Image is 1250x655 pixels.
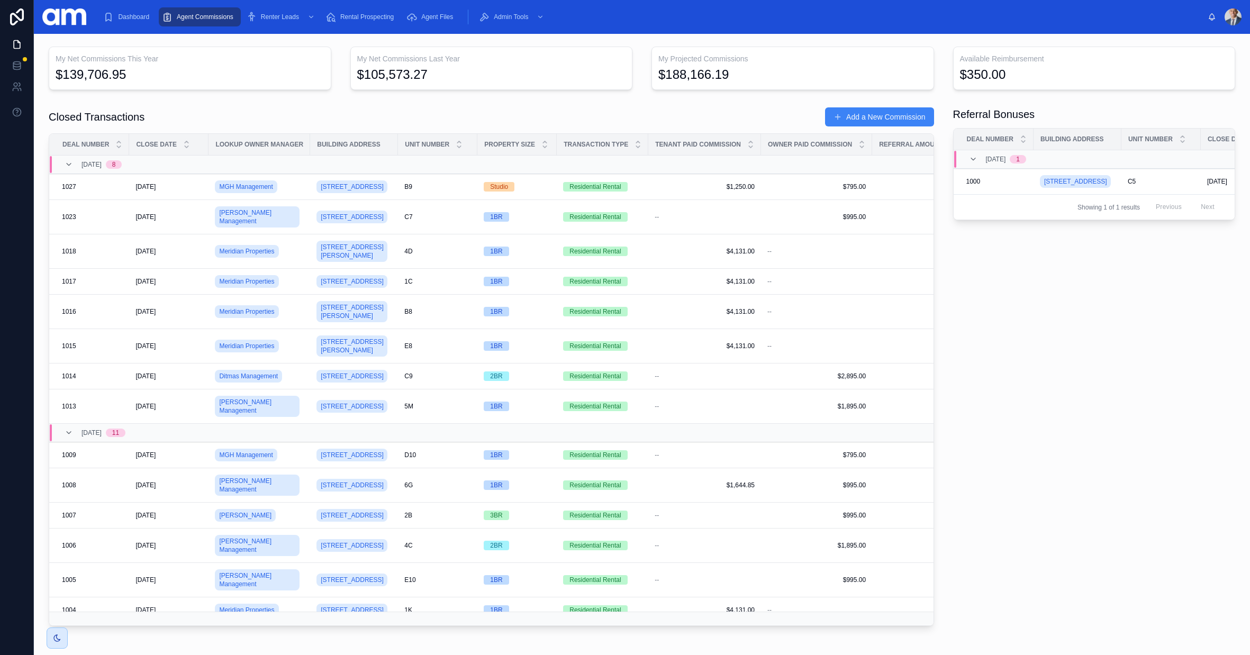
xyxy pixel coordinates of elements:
a: 1027 [62,183,123,191]
a: MGH Management [215,449,277,461]
span: [STREET_ADDRESS][PERSON_NAME] [321,338,383,354]
a: [STREET_ADDRESS][PERSON_NAME] [316,239,392,264]
a: [STREET_ADDRESS] [316,449,387,461]
span: [DATE] [135,307,156,316]
a: -- [655,402,755,411]
a: [STREET_ADDRESS] [316,370,387,383]
a: B9 [404,183,471,191]
div: Residential Rental [569,450,621,460]
span: [STREET_ADDRESS] [321,183,383,191]
span: [STREET_ADDRESS] [321,451,383,459]
div: 3BR [490,511,502,520]
div: 1BR [490,480,502,490]
a: Residential Rental [563,575,642,585]
a: Residential Rental [563,307,642,316]
a: -- [655,541,755,550]
a: $795.00 [767,183,866,191]
span: [PERSON_NAME] Management [219,571,295,588]
span: -- [655,451,659,459]
a: [DATE] [135,183,202,191]
div: 1BR [490,307,502,316]
span: [PERSON_NAME] [219,511,271,520]
a: [PERSON_NAME] Management [215,204,304,230]
span: -- [655,372,659,380]
span: C7 [404,213,412,221]
a: [DATE] [135,541,202,550]
span: $0.00 [878,541,973,550]
span: $0.00 [878,213,973,221]
a: 1BR [484,277,550,286]
div: Residential Rental [569,182,621,192]
a: [STREET_ADDRESS] [316,398,392,415]
a: C7 [404,213,471,221]
a: $0.00 [878,402,973,411]
a: [STREET_ADDRESS] [316,178,392,195]
a: [PERSON_NAME] [215,507,304,524]
a: Renter Leads [243,7,320,26]
a: 1BR [484,307,550,316]
a: 1017 [62,277,123,286]
a: Meridian Properties [215,273,304,290]
a: Residential Rental [563,341,642,351]
span: Agent Files [421,13,453,21]
a: 1016 [62,307,123,316]
a: [STREET_ADDRESS] [316,571,392,588]
a: 1BR [484,341,550,351]
a: [DATE] [135,481,202,489]
a: Meridian Properties [215,275,278,288]
span: [DATE] [986,155,1006,163]
a: -- [655,511,755,520]
a: [PERSON_NAME] Management [215,206,300,228]
a: -- [655,451,755,459]
span: -- [655,402,659,411]
span: [STREET_ADDRESS] [321,541,383,550]
a: [PERSON_NAME] Management [215,567,304,593]
a: Add a New Commission [825,107,934,126]
a: 4C [404,541,471,550]
a: $995.00 [767,481,866,489]
a: B8 [404,307,471,316]
a: [STREET_ADDRESS] [316,208,392,225]
a: [PERSON_NAME] Management [215,394,304,419]
span: [STREET_ADDRESS] [321,511,383,520]
a: 1008 [62,481,123,489]
a: 1000 [966,177,1027,186]
a: $409.00 [878,183,973,191]
span: [DATE] [135,247,156,256]
div: Residential Rental [569,511,621,520]
a: 3BR [484,511,550,520]
a: $0.00 [878,451,973,459]
a: 1018 [62,247,123,256]
a: Residential Rental [563,480,642,490]
a: [PERSON_NAME] Management [215,535,300,556]
a: [STREET_ADDRESS][PERSON_NAME] [316,241,387,262]
span: 5M [404,402,413,411]
span: [DATE] [135,402,156,411]
div: scrollable content [95,5,1208,29]
span: $4,131.00 [655,277,755,286]
a: [STREET_ADDRESS] [316,509,387,522]
a: Residential Rental [563,212,642,222]
span: 4D [404,247,412,256]
span: [STREET_ADDRESS][PERSON_NAME] [321,303,383,320]
a: $4,131.00 [655,247,755,256]
a: [STREET_ADDRESS] [1040,173,1115,190]
a: [PERSON_NAME] Management [215,533,304,558]
a: $0.00 [878,511,973,520]
span: 1007 [62,511,76,520]
a: [DATE] [135,213,202,221]
a: [STREET_ADDRESS] [316,574,387,586]
span: 1008 [62,481,76,489]
a: [STREET_ADDRESS][PERSON_NAME] [316,335,387,357]
span: [PERSON_NAME] Management [219,398,295,415]
a: Residential Rental [563,541,642,550]
span: [DATE] [135,213,156,221]
span: MGH Management [219,183,273,191]
a: $0.00 [878,342,973,350]
a: Meridian Properties [215,305,278,318]
div: Residential Rental [569,277,621,286]
span: Meridian Properties [219,307,274,316]
span: $0.00 [878,247,973,256]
